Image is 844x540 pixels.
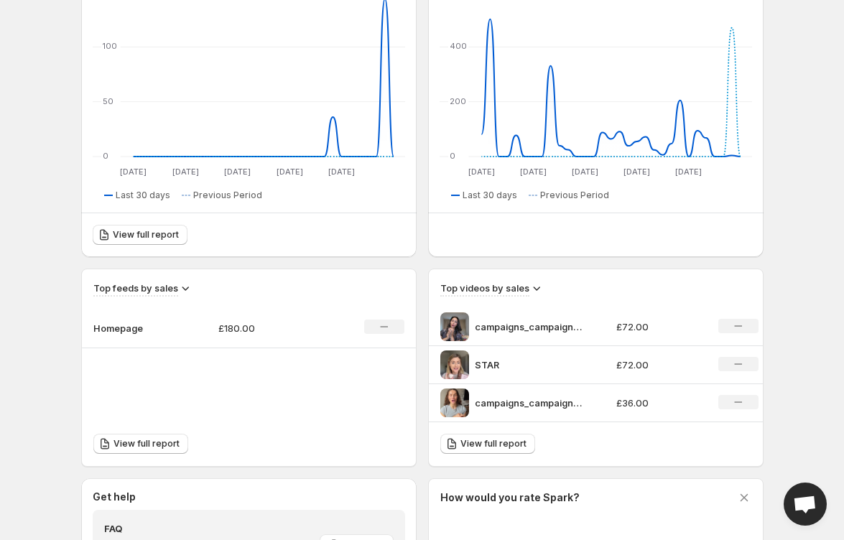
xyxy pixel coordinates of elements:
[572,167,598,177] text: [DATE]
[328,167,355,177] text: [DATE]
[440,350,469,379] img: STAR
[93,281,178,295] h3: Top feeds by sales
[120,167,147,177] text: [DATE]
[113,229,179,241] span: View full report
[103,96,113,106] text: 50
[172,167,198,177] text: [DATE]
[540,190,609,201] span: Previous Period
[224,167,251,177] text: [DATE]
[116,190,170,201] span: Last 30 days
[440,388,469,417] img: campaigns_campaign-12509_clip_creator_16761_483409b5-0790-47e3-9c08-c1cea7b22e6a
[475,320,583,334] p: campaigns_campaign-12578_clip_creator_14753_f9ef1965-ccd3-43ee-add9-637652b457c6
[104,521,310,536] h4: FAQ
[463,190,517,201] span: Last 30 days
[103,41,117,51] text: 100
[616,358,701,372] p: £72.00
[440,312,469,341] img: campaigns_campaign-12578_clip_creator_14753_f9ef1965-ccd3-43ee-add9-637652b457c6
[276,167,302,177] text: [DATE]
[468,167,494,177] text: [DATE]
[475,358,583,372] p: STAR
[113,438,180,450] span: View full report
[193,190,262,201] span: Previous Period
[460,438,527,450] span: View full report
[784,483,827,526] div: Open chat
[475,396,583,410] p: campaigns_campaign-12509_clip_creator_16761_483409b5-0790-47e3-9c08-c1cea7b22e6a
[93,434,188,454] a: View full report
[675,167,702,177] text: [DATE]
[623,167,650,177] text: [DATE]
[519,167,546,177] text: [DATE]
[450,96,466,106] text: 200
[93,321,165,335] p: Homepage
[93,225,187,245] a: View full report
[218,321,320,335] p: £180.00
[440,281,529,295] h3: Top videos by sales
[450,41,467,51] text: 400
[440,434,535,454] a: View full report
[616,396,701,410] p: £36.00
[450,151,455,161] text: 0
[440,490,580,505] h3: How would you rate Spark?
[616,320,701,334] p: £72.00
[103,151,108,161] text: 0
[93,490,136,504] h3: Get help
